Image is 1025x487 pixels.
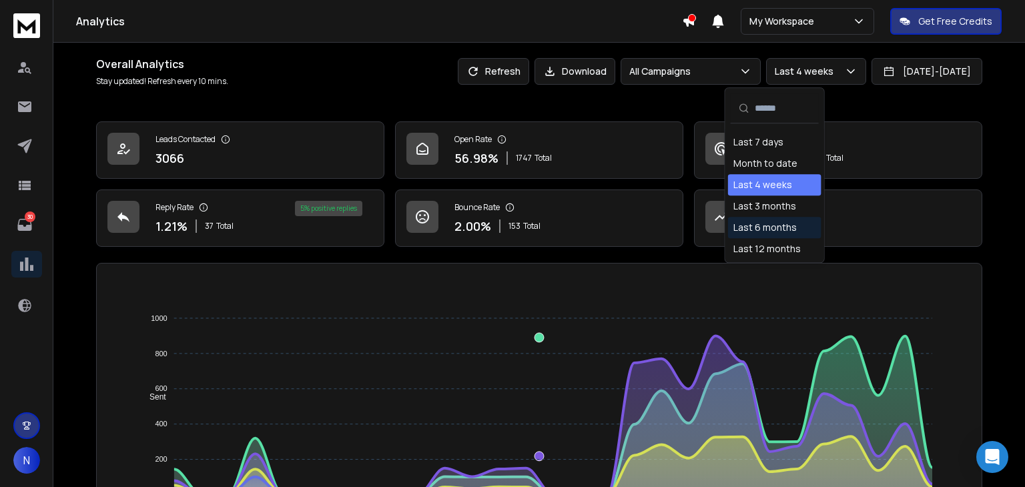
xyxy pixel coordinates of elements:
h1: Analytics [76,13,682,29]
button: Download [535,58,615,85]
a: Leads Contacted3066 [96,121,384,179]
div: 5 % positive replies [295,201,362,216]
span: Total [523,221,541,231]
button: N [13,447,40,474]
a: Open Rate56.98%1747Total [395,121,683,179]
span: 1747 [516,153,532,163]
p: Leads Contacted [155,134,216,145]
p: 56.98 % [454,149,498,167]
p: Stay updated! Refresh every 10 mins. [96,76,228,87]
tspan: 200 [155,455,167,463]
tspan: 1000 [151,314,167,322]
p: 1.21 % [155,217,188,235]
span: Total [826,153,843,163]
span: Total [535,153,552,163]
button: Refresh [458,58,529,85]
p: Bounce Rate [454,202,500,213]
a: Bounce Rate2.00%153Total [395,189,683,247]
p: 2.00 % [454,217,491,235]
button: Get Free Credits [890,8,1002,35]
p: Get Free Credits [918,15,992,28]
span: 153 [508,221,521,231]
h1: Overall Analytics [96,56,228,72]
div: Last 6 months [733,221,797,234]
div: Open Intercom Messenger [976,441,1008,473]
a: 30 [11,211,38,238]
div: Last 4 weeks [733,178,792,191]
div: Last 3 months [733,199,796,213]
p: All Campaigns [629,65,696,78]
p: Download [562,65,607,78]
p: Last 4 weeks [775,65,839,78]
tspan: 600 [155,385,167,393]
p: Open Rate [454,134,492,145]
div: Last 7 days [733,135,783,149]
span: 37 [205,221,214,231]
span: Total [216,221,234,231]
p: Reply Rate [155,202,194,213]
p: Refresh [485,65,521,78]
p: My Workspace [749,15,819,28]
p: 30 [25,211,35,222]
span: Sent [139,392,166,402]
img: logo [13,13,40,38]
a: Click Rate10.61%218Total [694,121,982,179]
button: [DATE]-[DATE] [872,58,982,85]
p: 3066 [155,149,184,167]
div: Last 12 months [733,242,801,256]
a: Reply Rate1.21%37Total5% positive replies [96,189,384,247]
tspan: 800 [155,350,167,358]
a: Opportunities2$200 [694,189,982,247]
tspan: 400 [155,420,167,428]
div: Month to date [733,157,797,170]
